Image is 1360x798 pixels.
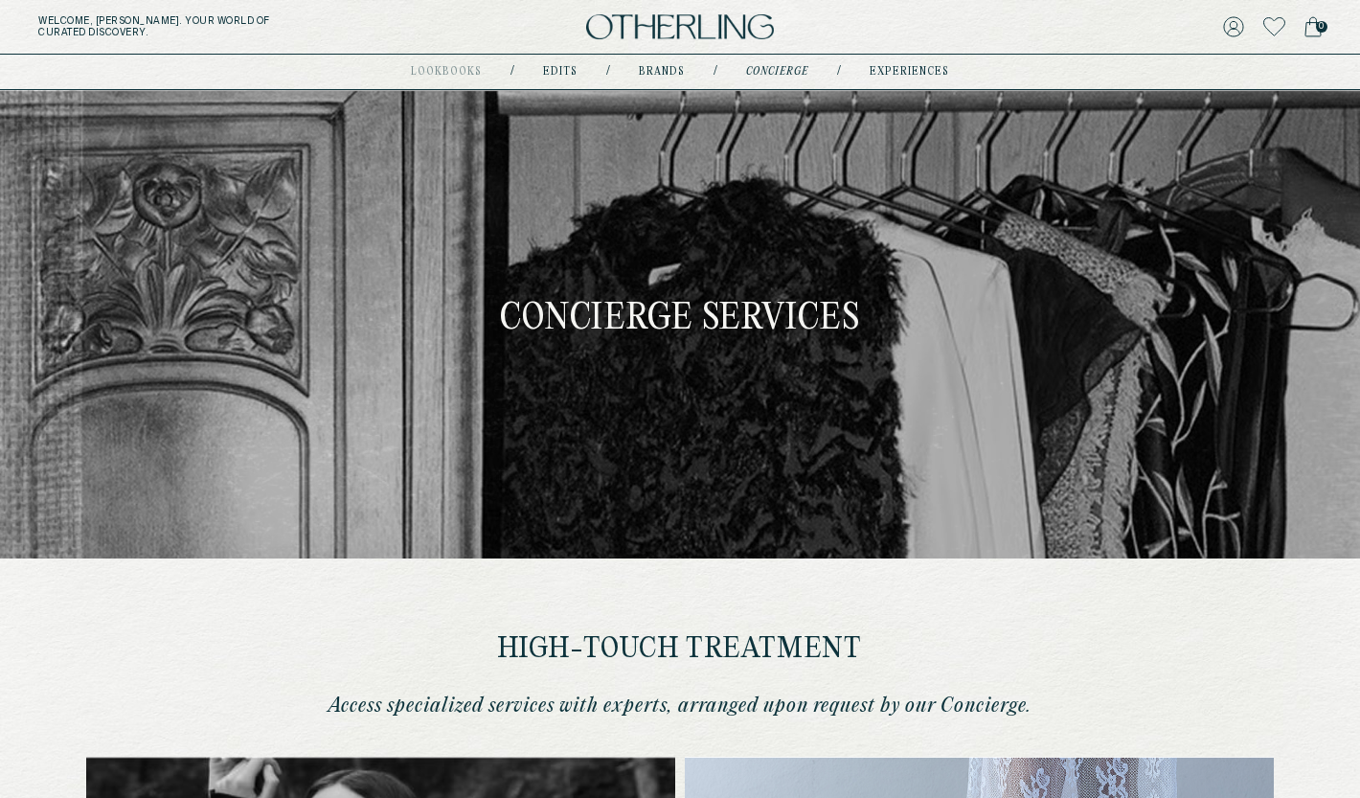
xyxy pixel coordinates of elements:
[639,67,685,77] a: Brands
[837,64,841,80] div: /
[38,15,423,38] h5: Welcome, [PERSON_NAME] . Your world of curated discovery.
[714,64,717,80] div: /
[306,635,1054,665] h2: High-touch treatment
[870,67,949,77] a: experiences
[411,67,482,77] a: lookbooks
[1304,13,1322,40] a: 0
[586,14,774,40] img: logo
[500,302,861,337] h1: Concierge Services
[543,67,578,77] a: Edits
[1316,21,1327,33] span: 0
[306,694,1054,718] p: Access specialized services with experts, arranged upon request by our Concierge.
[606,64,610,80] div: /
[510,64,514,80] div: /
[746,67,808,77] a: concierge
